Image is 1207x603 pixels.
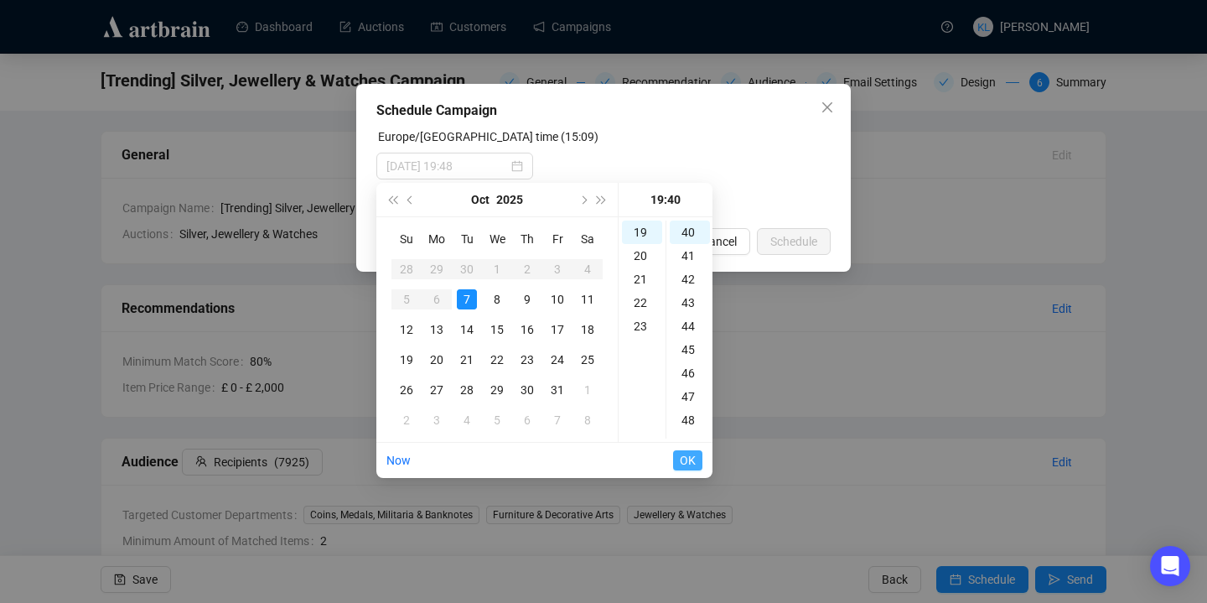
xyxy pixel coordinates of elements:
[517,289,537,309] div: 9
[547,289,567,309] div: 10
[670,385,710,408] div: 47
[547,259,567,279] div: 3
[572,375,603,405] td: 2025-11-01
[578,259,598,279] div: 4
[496,183,523,216] button: Choose a year
[517,410,537,430] div: 6
[391,405,422,435] td: 2025-11-02
[487,350,507,370] div: 22
[452,345,482,375] td: 2025-10-21
[573,183,592,216] button: Next month (PageDown)
[482,254,512,284] td: 2025-10-01
[452,224,482,254] th: Tu
[482,284,512,314] td: 2025-10-08
[386,157,508,175] input: Select date
[622,221,662,244] div: 19
[542,254,572,284] td: 2025-10-03
[622,244,662,268] div: 20
[487,289,507,309] div: 8
[383,183,401,216] button: Last year (Control + left)
[670,432,710,455] div: 49
[673,450,702,470] button: OK
[378,130,598,143] label: Europe/London time (15:09)
[396,259,417,279] div: 28
[487,259,507,279] div: 1
[578,320,598,340] div: 18
[452,284,482,314] td: 2025-10-07
[422,405,452,435] td: 2025-11-03
[512,224,542,254] th: Th
[396,289,417,309] div: 5
[457,289,477,309] div: 7
[457,380,477,400] div: 28
[396,320,417,340] div: 12
[487,320,507,340] div: 15
[487,380,507,400] div: 29
[396,380,417,400] div: 26
[487,410,507,430] div: 5
[547,410,567,430] div: 7
[452,405,482,435] td: 2025-11-04
[512,254,542,284] td: 2025-10-02
[572,254,603,284] td: 2025-10-04
[452,254,482,284] td: 2025-09-30
[396,350,417,370] div: 19
[512,284,542,314] td: 2025-10-09
[670,408,710,432] div: 48
[422,254,452,284] td: 2025-09-29
[401,183,420,216] button: Previous month (PageUp)
[391,345,422,375] td: 2025-10-19
[542,284,572,314] td: 2025-10-10
[542,345,572,375] td: 2025-10-24
[391,254,422,284] td: 2025-09-28
[757,228,831,255] button: Schedule
[422,284,452,314] td: 2025-10-06
[547,380,567,400] div: 31
[814,94,841,121] button: Close
[542,405,572,435] td: 2025-11-07
[396,410,417,430] div: 2
[512,314,542,345] td: 2025-10-16
[547,320,567,340] div: 17
[517,350,537,370] div: 23
[427,259,447,279] div: 29
[386,454,411,467] a: Now
[512,375,542,405] td: 2025-10-30
[517,320,537,340] div: 16
[578,410,598,430] div: 8
[547,350,567,370] div: 24
[376,101,831,121] div: Schedule Campaign
[622,268,662,291] div: 21
[422,314,452,345] td: 2025-10-13
[625,183,706,216] div: 19:40
[457,259,477,279] div: 30
[670,338,710,361] div: 45
[670,361,710,385] div: 46
[422,224,452,254] th: Mo
[670,221,710,244] div: 40
[593,183,611,216] button: Next year (Control + right)
[572,314,603,345] td: 2025-10-18
[670,291,710,314] div: 43
[391,284,422,314] td: 2025-10-05
[427,380,447,400] div: 27
[542,314,572,345] td: 2025-10-17
[422,345,452,375] td: 2025-10-20
[578,289,598,309] div: 11
[482,314,512,345] td: 2025-10-15
[482,224,512,254] th: We
[542,375,572,405] td: 2025-10-31
[391,224,422,254] th: Su
[572,284,603,314] td: 2025-10-11
[512,405,542,435] td: 2025-11-06
[578,350,598,370] div: 25
[427,410,447,430] div: 3
[578,380,598,400] div: 1
[572,224,603,254] th: Sa
[688,228,750,255] button: Cancel
[452,314,482,345] td: 2025-10-14
[457,320,477,340] div: 14
[422,375,452,405] td: 2025-10-27
[517,259,537,279] div: 2
[572,405,603,435] td: 2025-11-08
